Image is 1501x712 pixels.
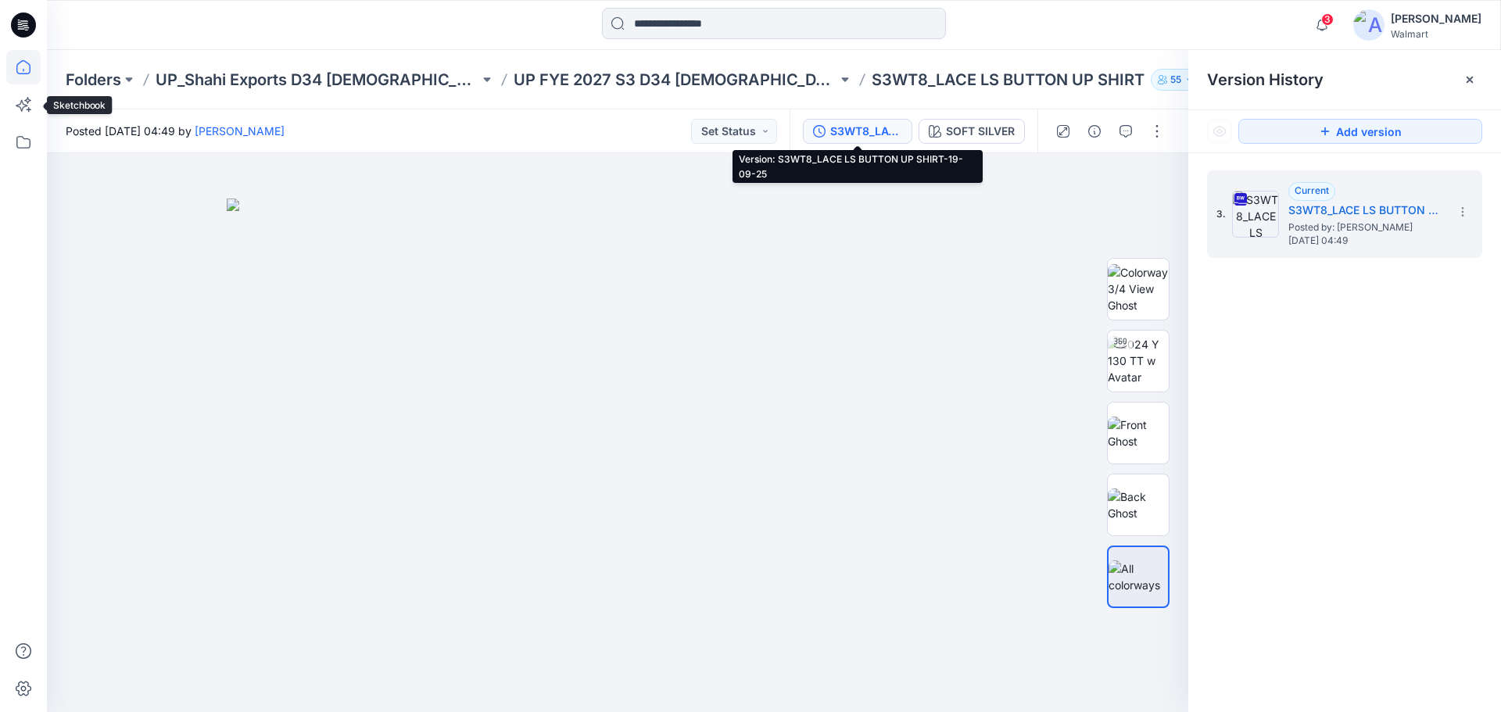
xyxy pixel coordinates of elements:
[1207,70,1324,89] span: Version History
[1463,73,1476,86] button: Close
[1109,560,1168,593] img: All colorways
[1288,201,1445,220] h5: S3WT8_LACE LS BUTTON UP SHIRT-19-09-25
[514,69,837,91] a: UP FYE 2027 S3 D34 [DEMOGRAPHIC_DATA] Woven Tops
[195,124,285,138] a: [PERSON_NAME]
[156,69,479,91] a: UP_Shahi Exports D34 [DEMOGRAPHIC_DATA] Tops
[1353,9,1385,41] img: avatar
[830,123,902,140] div: S3WT8_LACE LS BUTTON UP SHIRT-19-09-25
[1321,13,1334,26] span: 3
[946,123,1015,140] div: SOFT SILVER
[1108,336,1169,385] img: 2024 Y 130 TT w Avatar
[919,119,1025,144] button: SOFT SILVER
[1151,69,1201,91] button: 55
[1288,235,1445,246] span: [DATE] 04:49
[66,123,285,139] span: Posted [DATE] 04:49 by
[803,119,912,144] button: S3WT8_LACE LS BUTTON UP SHIRT-19-09-25
[1108,488,1169,521] img: Back Ghost
[1288,220,1445,235] span: Posted by: Rahul Singh
[1216,207,1226,221] span: 3.
[1108,264,1169,313] img: Colorway 3/4 View Ghost
[1391,28,1481,40] div: Walmart
[1238,119,1482,144] button: Add version
[1082,119,1107,144] button: Details
[1391,9,1481,28] div: [PERSON_NAME]
[1170,71,1181,88] p: 55
[1207,119,1232,144] button: Show Hidden Versions
[66,69,121,91] a: Folders
[872,69,1145,91] p: S3WT8_LACE LS BUTTON UP SHIRT
[1108,417,1169,449] img: Front Ghost
[1232,191,1279,238] img: S3WT8_LACE LS BUTTON UP SHIRT-19-09-25
[1295,184,1329,196] span: Current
